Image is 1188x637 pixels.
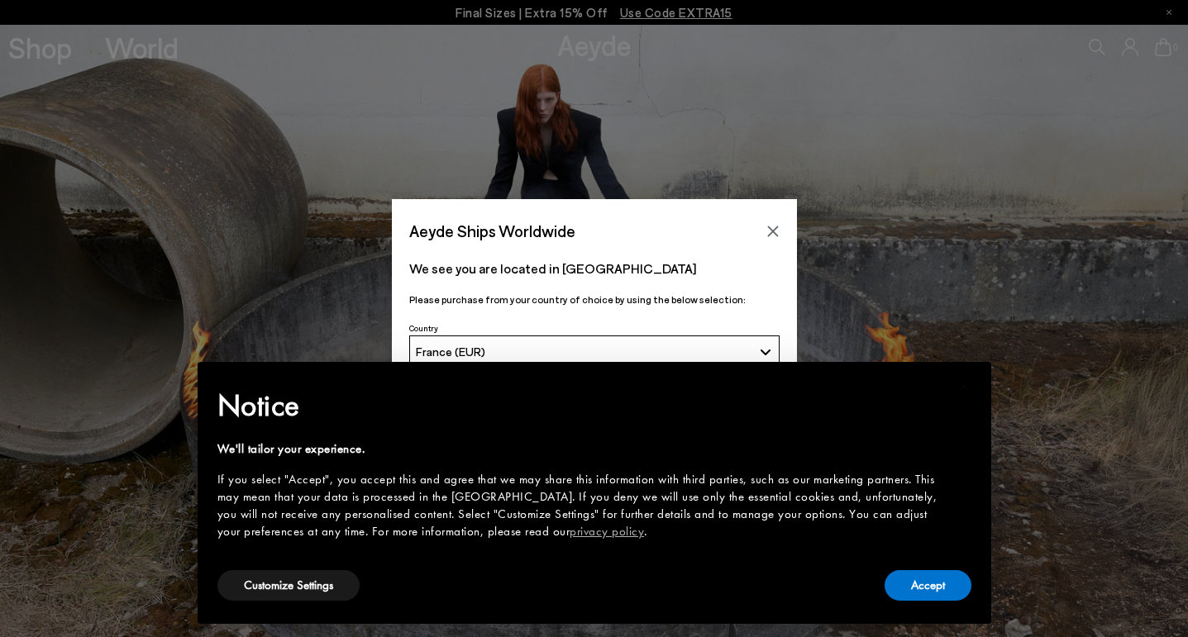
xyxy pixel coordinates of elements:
button: Close this notice [945,367,985,406]
h2: Notice [217,384,945,427]
div: If you select "Accept", you accept this and agree that we may share this information with third p... [217,471,945,540]
button: Accept [885,570,971,601]
div: We'll tailor your experience. [217,440,945,458]
p: Please purchase from your country of choice by using the below selection: [409,292,780,307]
button: Close [761,219,785,244]
span: France (EUR) [416,345,485,359]
span: Aeyde Ships Worldwide [409,216,575,245]
p: We see you are located in [GEOGRAPHIC_DATA] [409,259,780,278]
span: × [959,373,970,399]
a: privacy policy [570,523,644,540]
button: Customize Settings [217,570,360,601]
span: Country [409,323,438,333]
